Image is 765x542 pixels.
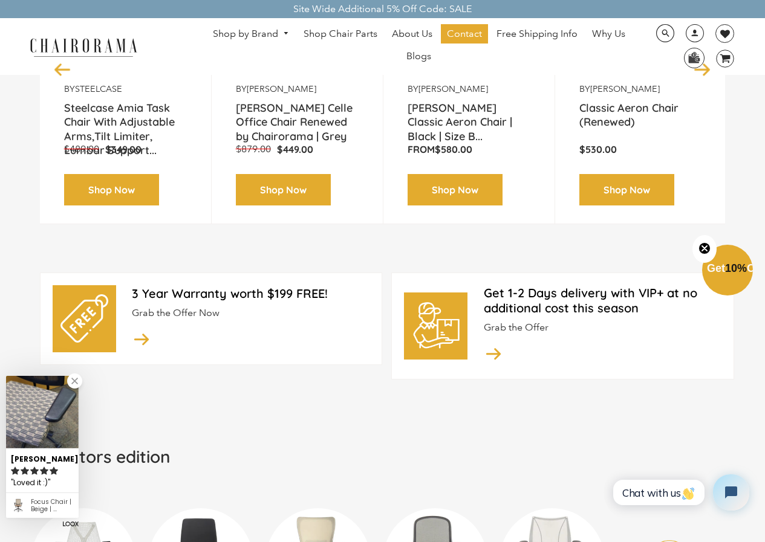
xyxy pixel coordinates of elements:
h2: 3 Year Warranty worth $199 FREE! [132,286,370,301]
span: $580.00 [435,143,472,155]
span: $879.00 [236,143,271,155]
div: [PERSON_NAME] [11,450,74,465]
img: Harry S. review of Focus Chair | Beige | (Renewed) [6,376,79,448]
svg: rating icon full [50,466,58,475]
span: $349.00 [105,143,142,155]
span: $449.00 [277,143,313,155]
svg: rating icon full [40,466,48,475]
span: Shop Chair Parts [304,28,377,40]
a: Shop by Brand [207,25,295,44]
span: Get Off [707,262,763,274]
svg: rating icon full [30,466,39,475]
p: Grab the Offer Now [132,307,370,320]
a: Classic Aeron Chair (Renewed) [579,101,702,131]
a: [PERSON_NAME] [247,83,316,94]
a: [PERSON_NAME] [590,83,660,94]
a: Shop Now [64,174,159,206]
a: Shop Now [579,174,674,206]
p: by [579,83,702,95]
a: Steelcase [75,83,122,94]
h2: Collectors edition [31,446,735,467]
img: image_14.png [132,329,151,349]
span: Contact [447,28,482,40]
img: free.png [60,294,109,343]
img: image_14.png [484,343,503,363]
span: $489.00 [64,143,99,155]
a: Contact [441,24,488,44]
span: 10% [725,262,747,274]
a: Shop Now [236,174,331,206]
p: From [408,143,530,156]
a: [PERSON_NAME] [418,83,488,94]
div: Focus Chair | Beige | (Renewed) [31,498,74,513]
a: [PERSON_NAME] Celle Office Chair Renewed by Chairorama | Grey [236,101,359,131]
span: Why Us [592,28,625,40]
p: by [408,83,530,95]
a: About Us [386,24,438,44]
img: chairorama [23,36,144,57]
nav: DesktopNavigation [195,24,643,69]
img: delivery-man.png [412,302,460,350]
a: Shop Now [408,174,503,206]
a: Shop Chair Parts [298,24,383,44]
svg: rating icon full [21,466,29,475]
button: Close teaser [692,235,717,263]
p: by [236,83,359,95]
svg: rating icon full [11,466,19,475]
span: $530.00 [579,143,617,155]
span: Blogs [406,50,431,63]
div: Loved it :) [11,476,74,489]
p: Grab the Offer [484,321,722,334]
a: Steelcase Amia Task Chair With Adjustable Arms,Tilt Limiter, Lumbar Support... [64,101,187,131]
img: WhatsApp_Image_2024-07-12_at_16.23.01.webp [685,48,703,66]
a: Free Shipping Info [490,24,584,44]
h2: Get 1-2 Days delivery with VIP+ at no additional cost this season [484,285,722,315]
button: Previous [52,59,73,80]
span: Free Shipping Info [496,28,578,40]
p: by [64,83,187,95]
div: Get10%OffClose teaser [702,246,753,297]
span: About Us [392,28,432,40]
button: Next [692,59,713,80]
a: [PERSON_NAME] Classic Aeron Chair | Black | Size B... [408,101,530,131]
a: Why Us [586,24,631,44]
a: Blogs [400,47,437,66]
iframe: Tidio Chat [604,464,760,521]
